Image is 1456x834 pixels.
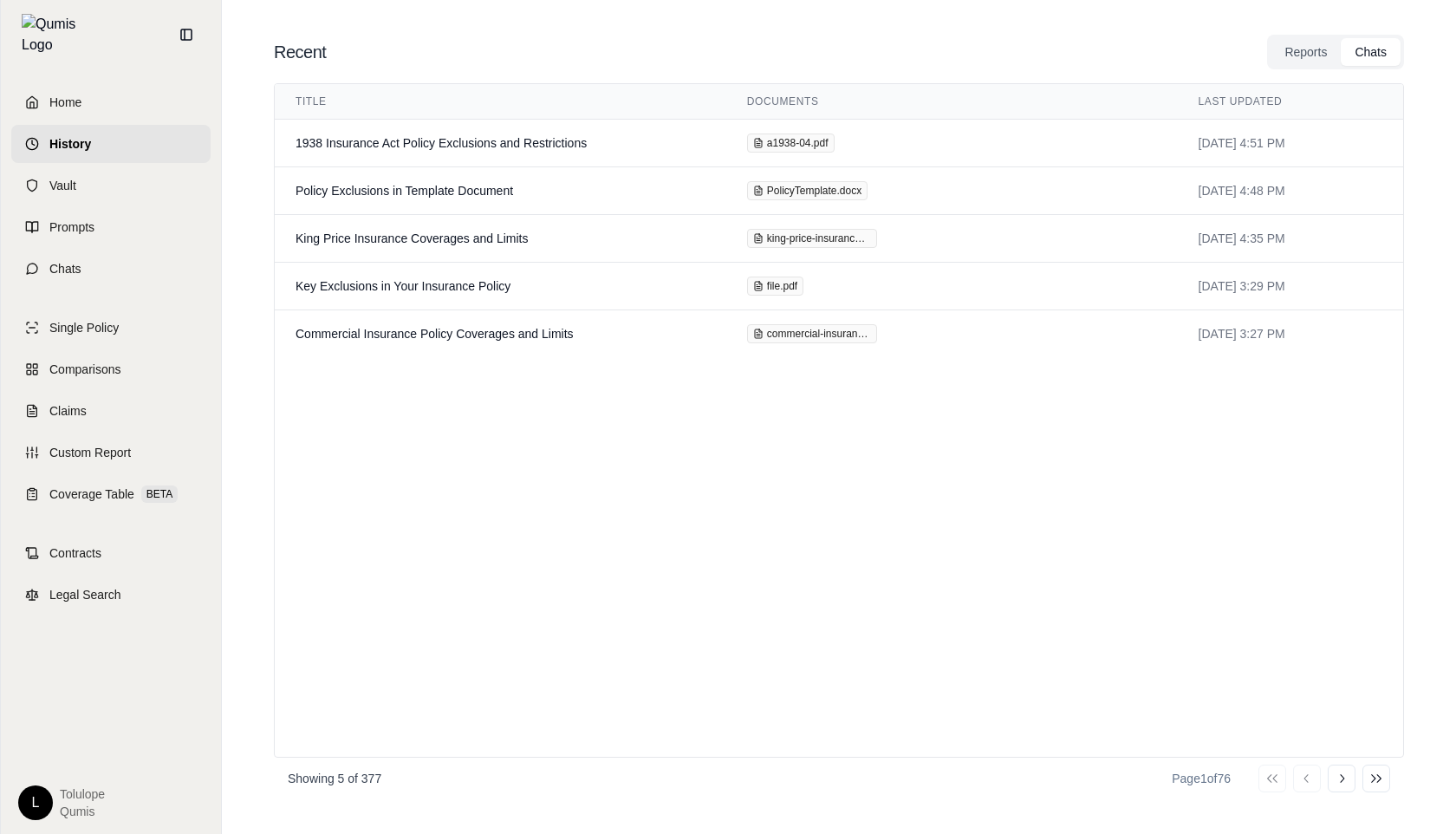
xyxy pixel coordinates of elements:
span: king-price-insurance-policy.pdf [767,231,871,245]
div: commercial-insurance-policy.pdf [747,324,877,343]
span: Qumis [60,803,105,820]
td: King Price Insurance Coverages and Limits [275,215,726,263]
td: [DATE] 4:51 PM [1178,120,1403,167]
td: [DATE] 4:48 PM [1178,167,1403,215]
th: Documents [726,84,1178,120]
a: Contracts [11,534,211,572]
a: Custom Report [11,433,211,472]
button: Chats [1341,38,1401,66]
h2: Recent [274,40,326,64]
img: Qumis Logo [22,14,87,55]
span: Coverage Table [49,485,134,503]
span: PolicyTemplate.docx [767,184,861,198]
span: Home [49,94,81,111]
div: PolicyTemplate.docx [747,181,868,200]
a: Chats [11,250,211,288]
tr: View chat: 1938 Insurance Act Policy Exclusions and Restrictions [275,120,1403,167]
td: Commercial Insurance Policy Coverages and Limits [275,310,726,358]
button: Collapse sidebar [172,21,200,49]
a: Legal Search [11,576,211,614]
tr: View chat: King Price Insurance Coverages and Limits [275,215,1403,263]
span: commercial-insurance-policy.pdf [767,327,871,341]
a: Coverage TableBETA [11,475,211,513]
span: Contracts [49,544,101,562]
span: Single Policy [49,319,119,336]
tr: View chat: Policy Exclusions in Template Document [275,167,1403,215]
td: Key Exclusions in Your Insurance Policy [275,263,726,310]
td: Policy Exclusions in Template Document [275,167,726,215]
a: Vault [11,166,211,205]
span: Vault [49,177,76,194]
span: Legal Search [49,586,121,603]
a: Prompts [11,208,211,246]
th: Last Updated [1178,84,1403,120]
td: [DATE] 3:27 PM [1178,310,1403,358]
div: king-price-insurance-policy.pdf [747,229,877,248]
button: Reports [1271,38,1341,66]
a: Single Policy [11,309,211,347]
div: a1938-04.pdf [747,134,835,153]
td: 1938 Insurance Act Policy Exclusions and Restrictions [275,120,726,167]
span: BETA [141,485,178,503]
span: Comparisons [49,361,120,378]
span: Claims [49,402,87,420]
a: Comparisons [11,350,211,388]
p: Showing 5 of 377 [288,770,381,787]
span: file.pdf [767,279,797,293]
td: [DATE] 4:35 PM [1178,215,1403,263]
a: Claims [11,392,211,430]
span: Prompts [49,218,94,236]
a: Home [11,83,211,121]
div: file.pdf [747,277,803,296]
div: L [18,785,53,820]
span: a1938-04.pdf [767,136,829,150]
div: Page 1 of 76 [1172,770,1231,787]
span: History [49,135,91,153]
td: [DATE] 3:29 PM [1178,263,1403,310]
th: Title [275,84,726,120]
tr: View chat: Key Exclusions in Your Insurance Policy [275,263,1403,310]
span: Tolulope [60,785,105,803]
span: Chats [49,260,81,277]
a: History [11,125,211,163]
span: Custom Report [49,444,131,461]
tr: View chat: Commercial Insurance Policy Coverages and Limits [275,310,1403,358]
